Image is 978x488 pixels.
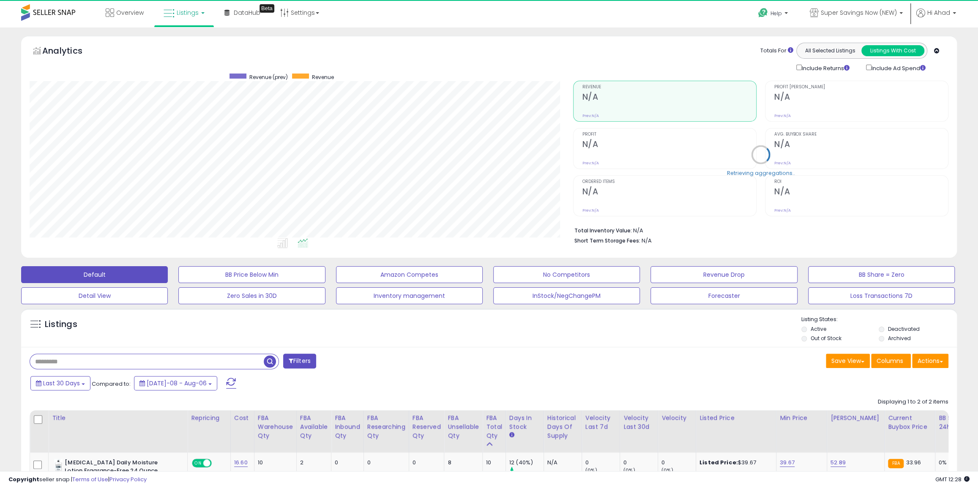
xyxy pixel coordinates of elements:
[109,475,147,483] a: Privacy Policy
[650,266,797,283] button: Revenue Drop
[661,414,692,423] div: Velocity
[21,266,168,283] button: Default
[877,357,903,365] span: Columns
[72,475,108,483] a: Terms of Use
[888,325,920,333] label: Deactivated
[8,476,147,484] div: seller snap | |
[699,459,770,466] div: $39.67
[758,8,768,18] i: Get Help
[413,459,438,466] div: 0
[780,458,795,467] a: 39.67
[335,414,360,440] div: FBA inbound Qty
[258,414,293,440] div: FBA Warehouse Qty
[336,266,483,283] button: Amazon Competes
[92,380,131,388] span: Compared to:
[486,414,502,440] div: FBA Total Qty
[935,475,970,483] span: 2025-09-6 12:28 GMT
[249,74,288,81] span: Revenue (prev)
[888,414,932,431] div: Current Buybox Price
[335,459,357,466] div: 0
[906,458,921,466] span: 33.96
[448,414,479,440] div: FBA Unsellable Qty
[147,379,207,387] span: [DATE]-08 - Aug-06
[661,467,673,474] small: (0%)
[811,325,826,333] label: Active
[547,459,575,466] div: N/A
[927,8,950,17] span: Hi Ahad
[790,63,860,72] div: Include Returns
[413,414,441,440] div: FBA Reserved Qty
[751,1,796,27] a: Help
[178,287,325,304] button: Zero Sales in 30D
[699,414,773,423] div: Listed Price
[888,459,904,468] small: FBA
[830,414,881,423] div: [PERSON_NAME]
[585,414,616,431] div: Velocity Last 7d
[300,414,328,440] div: FBA Available Qty
[116,8,144,17] span: Overview
[234,8,260,17] span: DataHub
[43,379,80,387] span: Last 30 Days
[912,354,948,368] button: Actions
[210,460,224,467] span: OFF
[178,266,325,283] button: BB Price Below Min
[493,266,640,283] button: No Competitors
[878,398,948,406] div: Displaying 1 to 2 of 2 items
[283,354,316,368] button: Filters
[30,376,90,390] button: Last 30 Days
[258,459,290,466] div: 10
[260,4,274,13] div: Tooltip anchor
[939,459,967,466] div: 0%
[811,335,841,342] label: Out of Stock
[65,459,167,485] b: [MEDICAL_DATA] Daily Moisture Lotion Fragrance-Free 24 Ounce Normal to Dry (709ml) (2 Pack)
[699,458,738,466] b: Listed Price:
[509,459,544,466] div: 12 (40%)
[888,335,911,342] label: Archived
[623,414,654,431] div: Velocity Last 30d
[801,316,957,324] p: Listing States:
[234,414,251,423] div: Cost
[234,458,248,467] a: 16.60
[193,460,203,467] span: ON
[367,414,405,440] div: FBA Researching Qty
[699,470,746,478] b: Business Price:
[8,475,39,483] strong: Copyright
[830,458,846,467] a: 52.89
[191,414,227,423] div: Repricing
[54,459,63,476] img: 41DM1rqi5ML._SL40_.jpg
[860,63,939,72] div: Include Ad Spend
[799,45,862,56] button: All Selected Listings
[760,47,793,55] div: Totals For
[585,467,597,474] small: (0%)
[871,354,911,368] button: Columns
[650,287,797,304] button: Forecaster
[770,10,782,17] span: Help
[21,287,168,304] button: Detail View
[808,266,955,283] button: BB Share = Zero
[493,287,640,304] button: InStock/NegChangePM
[300,459,325,466] div: 2
[547,414,578,440] div: Historical Days Of Supply
[780,414,823,423] div: Min Price
[826,354,870,368] button: Save View
[939,414,970,431] div: BB Share 24h.
[52,414,184,423] div: Title
[623,467,635,474] small: (0%)
[134,376,217,390] button: [DATE]-08 - Aug-06
[821,8,897,17] span: Super Savings Now (NEW)
[623,459,658,466] div: 0
[585,459,620,466] div: 0
[42,45,99,59] h5: Analytics
[509,414,540,431] div: Days In Stock
[367,459,402,466] div: 0
[45,319,77,330] h5: Listings
[312,74,334,81] span: Revenue
[861,45,924,56] button: Listings With Cost
[661,459,696,466] div: 0
[336,287,483,304] button: Inventory management
[486,459,499,466] div: 10
[448,459,476,466] div: 8
[916,8,956,27] a: Hi Ahad
[699,471,770,478] div: $39.67
[727,169,795,177] div: Retrieving aggregations..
